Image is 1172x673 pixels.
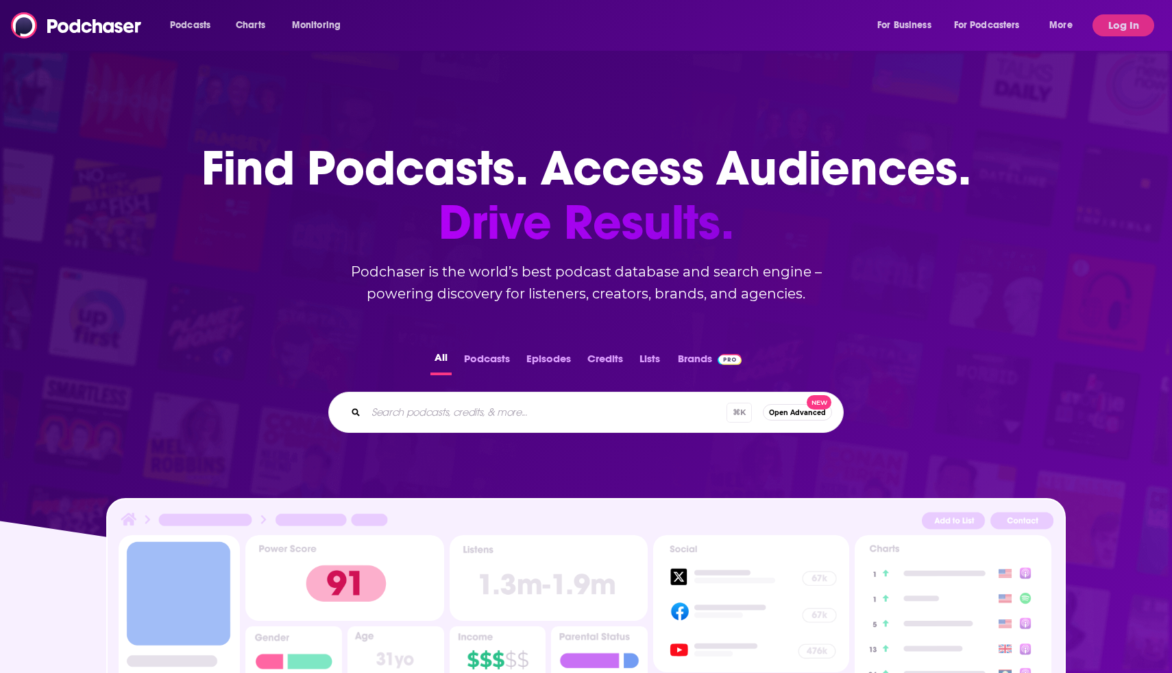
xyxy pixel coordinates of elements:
span: New [807,395,831,410]
img: Podcast Insights Listens [450,535,648,621]
button: Credits [583,349,627,375]
button: open menu [282,14,358,36]
button: Episodes [522,349,575,375]
img: Podchaser Pro [718,354,742,365]
span: For Business [877,16,931,35]
div: Search podcasts, credits, & more... [328,392,844,433]
a: Charts [227,14,273,36]
button: Log In [1092,14,1154,36]
button: Open AdvancedNew [763,404,832,421]
span: Drive Results. [202,196,971,250]
button: All [430,349,452,375]
button: Podcasts [460,349,514,375]
button: open menu [160,14,228,36]
input: Search podcasts, credits, & more... [366,401,727,423]
a: BrandsPodchaser Pro [678,349,742,375]
span: Monitoring [292,16,341,35]
span: For Podcasters [954,16,1020,35]
span: Open Advanced [769,409,826,416]
h2: Podchaser is the world’s best podcast database and search engine – powering discovery for listene... [312,261,860,305]
button: open menu [945,14,1040,36]
img: Podcast Insights Header [119,510,1053,534]
span: Podcasts [170,16,210,35]
img: Podchaser - Follow, Share and Rate Podcasts [11,12,143,38]
span: Charts [236,16,265,35]
h1: Find Podcasts. Access Audiences. [202,141,971,250]
button: open menu [868,14,949,36]
button: open menu [1040,14,1090,36]
button: Lists [635,349,664,375]
span: ⌘ K [727,403,752,423]
img: Podcast Socials [653,535,849,672]
span: More [1049,16,1073,35]
img: Podcast Insights Power score [245,535,443,621]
